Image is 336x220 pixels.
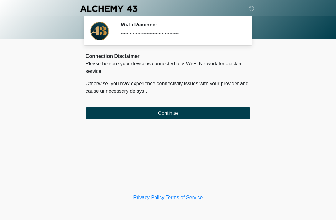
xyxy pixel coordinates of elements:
[164,195,166,200] a: |
[86,80,250,95] p: Otherwise, you may experience connectivity issues with your provider and cause unnecessary delays .
[166,195,203,200] a: Terms of Service
[79,5,138,12] img: Alchemy 43 Logo
[86,60,250,75] p: Please be sure your device is connected to a Wi-Fi Network for quicker service.
[86,53,250,60] div: Connection Disclaimer
[121,30,241,38] div: ~~~~~~~~~~~~~~~~~~~~
[133,195,165,200] a: Privacy Policy
[90,22,109,40] img: Agent Avatar
[121,22,241,28] h2: Wi-Fi Reminder
[86,107,250,119] button: Continue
